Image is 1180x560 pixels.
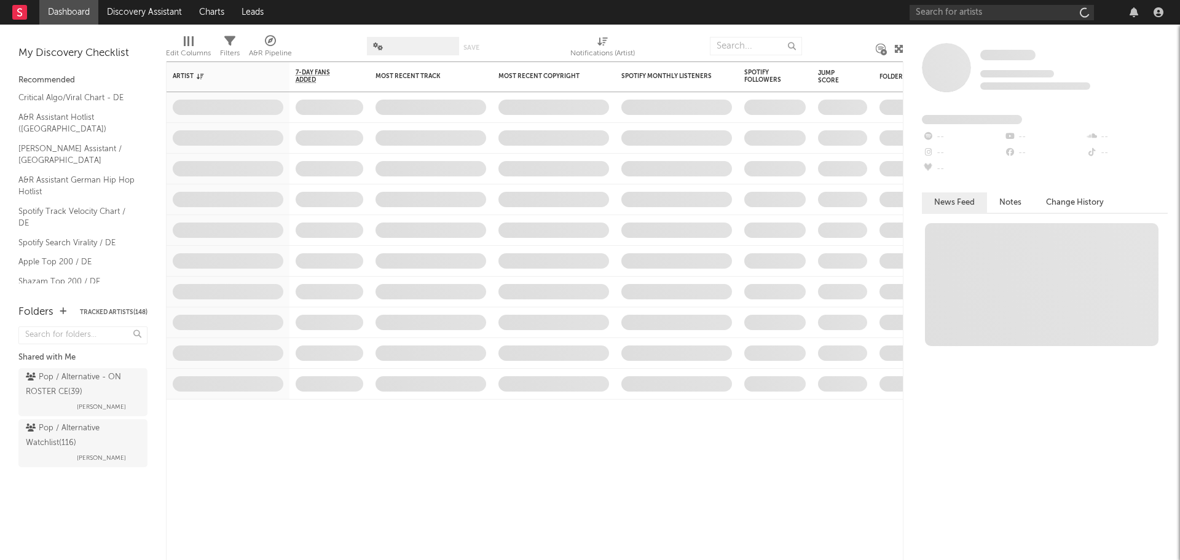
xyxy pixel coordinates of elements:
div: -- [922,145,1004,161]
input: Search... [710,37,802,55]
button: Notes [987,192,1034,213]
div: Recommended [18,73,147,88]
a: Apple Top 200 / DE [18,255,135,269]
a: Critical Algo/Viral Chart - DE [18,91,135,105]
div: -- [922,129,1004,145]
div: Artist [173,73,265,80]
div: A&R Pipeline [249,31,292,66]
a: A&R Assistant Hotlist ([GEOGRAPHIC_DATA]) [18,111,135,136]
span: 7-Day Fans Added [296,69,345,84]
div: Folders [18,305,53,320]
button: Tracked Artists(148) [80,309,147,315]
div: Notifications (Artist) [570,31,635,66]
span: Some Artist [980,50,1036,60]
button: News Feed [922,192,987,213]
div: Filters [220,46,240,61]
div: Edit Columns [166,46,211,61]
div: My Discovery Checklist [18,46,147,61]
a: Spotify Track Velocity Chart / DE [18,205,135,230]
div: Spotify Followers [744,69,787,84]
div: Notifications (Artist) [570,46,635,61]
a: Pop / Alternative - ON ROSTER CE(39)[PERSON_NAME] [18,368,147,416]
span: Fans Added by Platform [922,115,1022,124]
div: -- [1004,145,1085,161]
div: Filters [220,31,240,66]
div: -- [1004,129,1085,145]
div: Spotify Monthly Listeners [621,73,714,80]
div: Pop / Alternative Watchlist ( 116 ) [26,421,137,451]
div: Folders [879,73,972,81]
span: Tracking Since: [DATE] [980,70,1054,77]
div: -- [1086,129,1168,145]
div: A&R Pipeline [249,46,292,61]
div: Jump Score [818,69,849,84]
div: -- [1086,145,1168,161]
a: A&R Assistant German Hip Hop Hotlist [18,173,135,199]
span: [PERSON_NAME] [77,400,126,414]
div: Shared with Me [18,350,147,365]
a: [PERSON_NAME] Assistant / [GEOGRAPHIC_DATA] [18,142,135,167]
input: Search for artists [910,5,1094,20]
input: Search for folders... [18,326,147,344]
div: Most Recent Track [376,73,468,80]
button: Change History [1034,192,1116,213]
a: Spotify Search Virality / DE [18,236,135,250]
div: Most Recent Copyright [498,73,591,80]
div: Pop / Alternative - ON ROSTER CE ( 39 ) [26,370,137,400]
a: Some Artist [980,49,1036,61]
a: Pop / Alternative Watchlist(116)[PERSON_NAME] [18,419,147,467]
a: Shazam Top 200 / DE [18,275,135,288]
div: -- [922,161,1004,177]
div: Edit Columns [166,31,211,66]
span: 0 fans last week [980,82,1090,90]
button: Save [463,44,479,51]
span: [PERSON_NAME] [77,451,126,465]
